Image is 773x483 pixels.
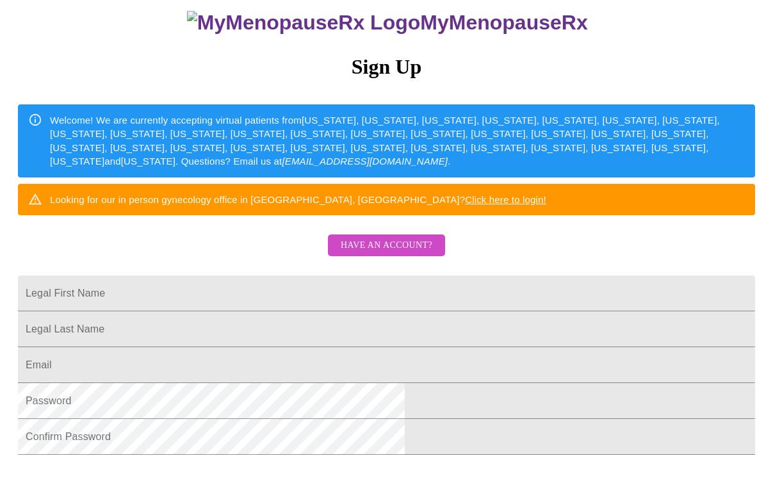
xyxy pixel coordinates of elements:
a: Click here to login! [465,194,546,205]
span: Have an account? [341,238,432,254]
a: Have an account? [325,249,448,259]
h3: Sign Up [18,55,755,79]
h3: MyMenopauseRx [20,11,756,35]
div: Welcome! We are currently accepting virtual patients from [US_STATE], [US_STATE], [US_STATE], [US... [50,108,745,174]
div: Looking for our in person gynecology office in [GEOGRAPHIC_DATA], [GEOGRAPHIC_DATA]? [50,188,546,211]
em: [EMAIL_ADDRESS][DOMAIN_NAME] [282,156,448,167]
img: MyMenopauseRx Logo [187,11,420,35]
button: Have an account? [328,234,445,257]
